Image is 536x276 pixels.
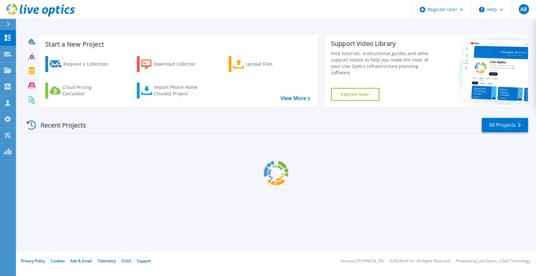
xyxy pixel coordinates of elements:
a: Telemetry [98,258,116,264]
a: Cookies [51,258,65,264]
div: Support Video Library [331,40,434,48]
a: All Projects [482,118,528,132]
a: Explore Now! [331,88,379,101]
div: Download Collector [153,58,204,70]
div: Upload Files [246,58,297,70]
a: Request a Collection [45,56,116,72]
div: Request a Collection [63,58,114,70]
div: Cloud Pricing Calculator [62,84,114,97]
a: Privacy Policy [21,258,45,264]
a: View More [281,95,310,101]
a: Ads & Email [70,258,92,264]
a: Cloud Pricing Calculator [45,83,116,98]
li: © 2025 Dell Inc. All Rights Reserved [389,259,450,263]
a: Download Collector [137,56,208,72]
h3: Start a New Project [45,41,310,48]
a: EULA [121,258,131,264]
a: Upload Files [229,56,300,72]
span: AB [520,7,527,12]
div: Find tutorials, instructional guides and other support videos to help you make the most of your L... [331,50,434,76]
div: Import Phone Home CloudIQ Project [154,84,204,97]
li: Version: [TECHNICAL_ID] [341,259,384,263]
li: Powered by Live Optics, a Dell Technology [456,259,530,263]
div: Recent Projects [25,117,95,133]
a: Support [137,258,151,264]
